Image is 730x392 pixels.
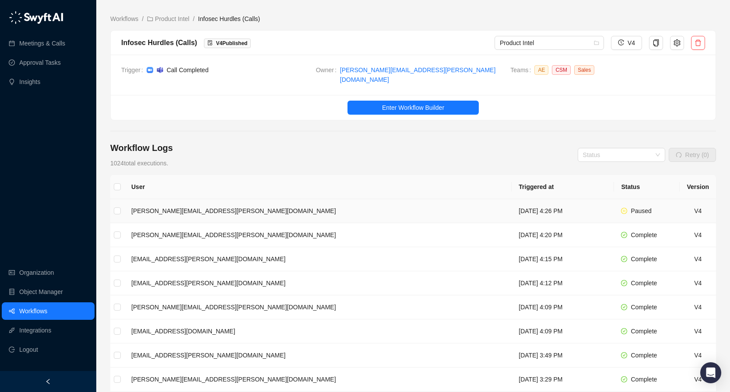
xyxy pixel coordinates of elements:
[694,328,702,335] span: V 4
[124,295,512,319] td: [PERSON_NAME][EMAIL_ADDRESS][PERSON_NAME][DOMAIN_NAME]
[193,14,195,24] li: /
[142,14,144,24] li: /
[512,319,614,343] td: [DATE] 4:09 PM
[512,271,614,295] td: [DATE] 4:12 PM
[19,283,63,301] a: Object Manager
[147,16,153,22] span: folder
[653,39,660,46] span: copy
[109,14,140,24] a: Workflows
[694,207,702,214] span: V 4
[124,343,512,367] td: [EMAIL_ADDRESS][PERSON_NAME][DOMAIN_NAME]
[674,39,681,46] span: setting
[631,231,657,238] span: Complete
[19,54,61,71] a: Approval Tasks
[124,199,512,223] td: [PERSON_NAME][EMAIL_ADDRESS][PERSON_NAME][DOMAIN_NAME]
[621,328,627,334] span: check-circle
[512,199,614,223] td: [DATE] 4:26 PM
[700,362,721,383] div: Open Intercom Messenger
[552,65,571,75] span: CSM
[621,352,627,358] span: check-circle
[19,322,51,339] a: Integrations
[316,65,340,84] span: Owner
[167,66,209,73] span: Call Completed
[534,65,548,75] span: AE
[19,302,47,320] a: Workflows
[611,36,642,50] button: V4
[694,280,702,287] span: V 4
[510,65,534,78] span: Teams
[621,256,627,262] span: check-circle
[621,376,627,382] span: check-circle
[512,175,614,199] th: Triggered at
[695,39,702,46] span: delete
[631,304,657,311] span: Complete
[45,378,51,385] span: left
[19,73,40,91] a: Insights
[680,175,716,199] th: Version
[9,11,63,24] img: logo-05li4sbe.png
[124,175,512,199] th: User
[500,36,599,49] span: Product Intel
[631,352,657,359] span: Complete
[382,103,444,112] span: Enter Workflow Builder
[631,376,657,383] span: Complete
[121,37,197,48] div: Infosec Hurdles (Calls)
[145,14,191,24] a: folder Product Intel
[512,295,614,319] td: [DATE] 4:09 PM
[694,376,702,383] span: V 4
[207,40,213,45] span: file-done
[216,40,247,46] span: V 4 Published
[631,328,657,335] span: Complete
[621,280,627,286] span: check-circle
[124,223,512,247] td: [PERSON_NAME][EMAIL_ADDRESS][PERSON_NAME][DOMAIN_NAME]
[694,255,702,262] span: V 4
[694,231,702,238] span: V 4
[340,65,504,84] a: [PERSON_NAME][EMAIL_ADDRESS][PERSON_NAME][DOMAIN_NAME]
[694,304,702,311] span: V 4
[512,343,614,367] td: [DATE] 3:49 PM
[19,35,65,52] a: Meetings & Calls
[614,175,680,199] th: Status
[618,39,624,45] span: history
[124,319,512,343] td: [EMAIL_ADDRESS][DOMAIN_NAME]
[621,232,627,238] span: check-circle
[621,208,627,214] span: pause-circle
[157,67,163,73] img: microsoft-teams-BZ5xE2bQ.png
[147,67,153,73] img: zoom-DkfWWZB2.png
[621,304,627,310] span: check-circle
[111,101,716,115] a: Enter Workflow Builder
[628,38,635,48] span: V4
[110,142,173,154] h4: Workflow Logs
[574,65,594,75] span: Sales
[631,207,651,214] span: Paused
[19,341,38,358] span: Logout
[124,367,512,392] td: [PERSON_NAME][EMAIL_ADDRESS][PERSON_NAME][DOMAIN_NAME]
[9,346,15,353] span: logout
[124,247,512,271] td: [EMAIL_ADDRESS][PERSON_NAME][DOMAIN_NAME]
[694,352,702,359] span: V 4
[631,255,657,262] span: Complete
[121,65,147,75] span: Trigger
[512,247,614,271] td: [DATE] 4:15 PM
[198,15,260,22] span: Infosec Hurdles (Calls)
[110,160,168,167] span: 1024 total executions.
[631,280,657,287] span: Complete
[19,264,54,281] a: Organization
[512,367,614,392] td: [DATE] 3:29 PM
[512,223,614,247] td: [DATE] 4:20 PM
[347,101,479,115] button: Enter Workflow Builder
[124,271,512,295] td: [EMAIL_ADDRESS][PERSON_NAME][DOMAIN_NAME]
[669,148,716,162] button: Retry (0)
